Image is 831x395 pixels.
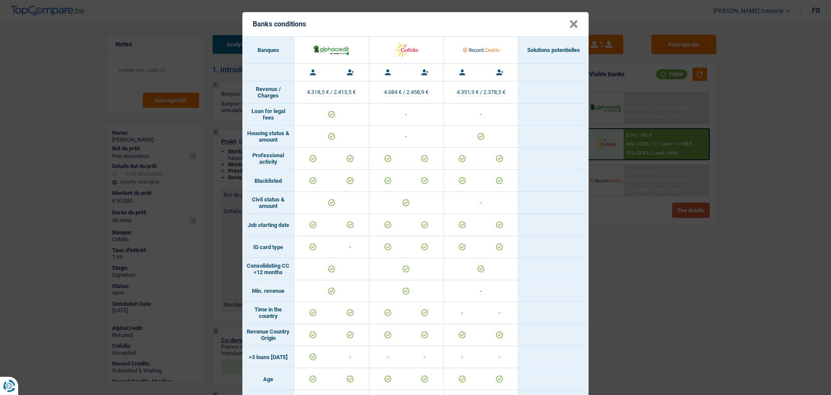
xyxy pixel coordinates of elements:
[242,148,294,170] td: Professional activity
[481,346,518,368] td: -
[444,104,519,126] td: -
[242,126,294,148] td: Housing status & amount
[444,192,519,214] td: -
[242,104,294,126] td: Loan for legal fees
[388,41,425,59] img: Cofidis
[406,346,443,368] td: -
[253,20,306,28] h5: Banks conditions
[313,44,350,55] img: AlphaCredit
[332,236,369,258] td: -
[242,236,294,258] td: ID card type
[242,37,294,64] th: Banques
[242,280,294,302] td: Min. revenue
[519,37,589,64] th: Solutions potentielles
[463,41,499,59] img: Record Credits
[444,346,481,368] td: -
[242,214,294,236] td: Job starting date
[242,346,294,368] td: >3 loans [DATE]
[369,81,444,104] td: 4.684 € / 2.458,9 €
[332,346,369,368] td: -
[242,302,294,324] td: Time in the country
[444,280,519,302] td: -
[242,192,294,214] td: Civil status & amount
[242,81,294,104] td: Revenus / Charges
[294,81,369,104] td: 4.318,5 € / 2.413,5 €
[242,368,294,390] td: Age
[481,302,518,324] td: -
[444,81,519,104] td: 4.351,9 € / 2.378,5 €
[369,126,444,148] td: -
[242,324,294,346] td: Revenue Country Origin
[369,346,406,368] td: -
[444,302,481,324] td: -
[369,104,444,126] td: -
[242,170,294,192] td: Blacklisted
[242,258,294,280] td: Consolidating CC <12 months
[569,20,578,29] button: Close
